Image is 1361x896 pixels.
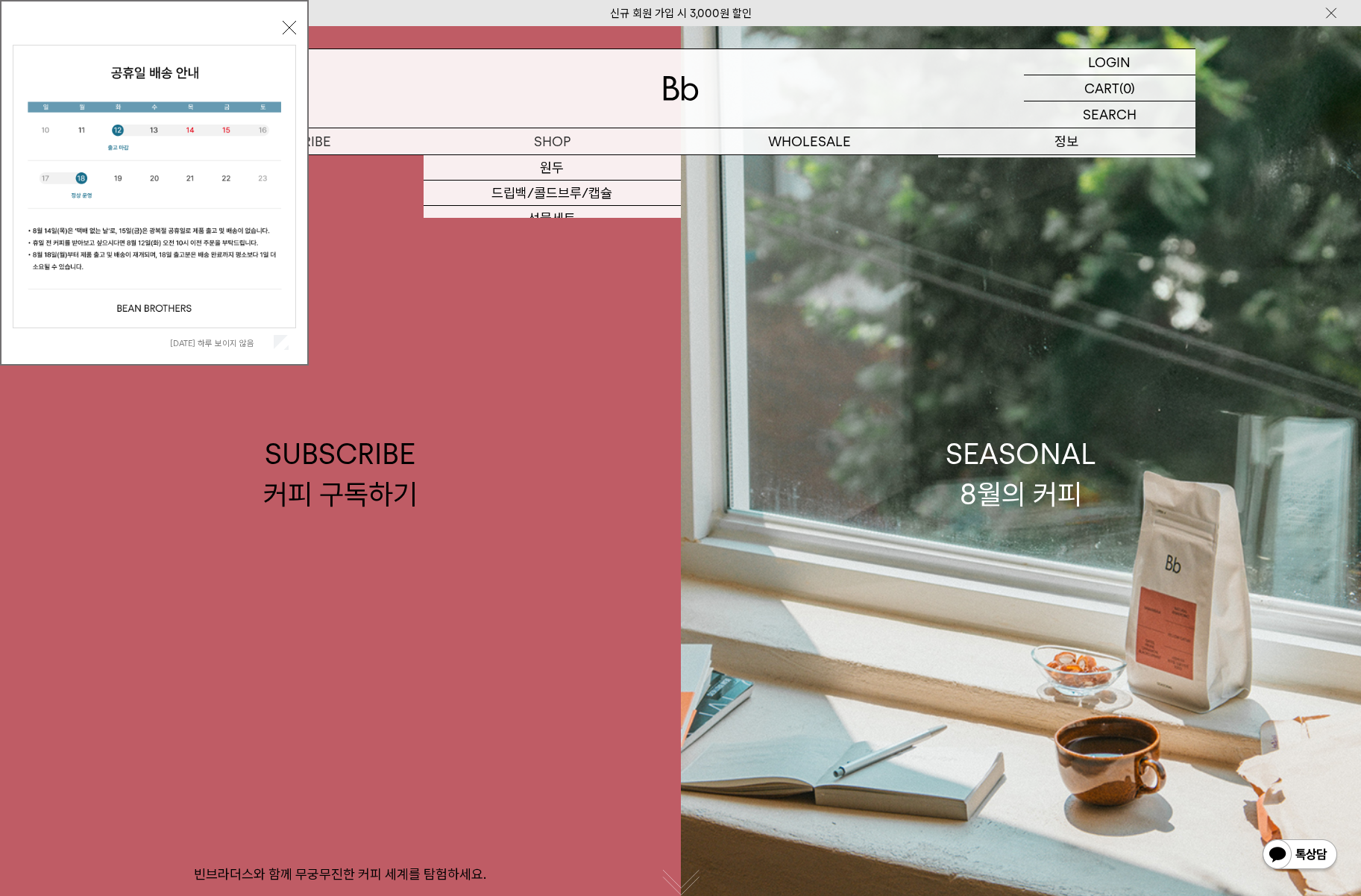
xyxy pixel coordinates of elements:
[1024,75,1195,101] a: CART (0)
[1084,75,1119,101] p: CART
[663,76,699,101] img: 로고
[424,128,681,154] a: SHOP
[424,206,681,231] a: 선물세트
[946,434,1096,513] div: SEASONAL 8월의 커피
[1088,49,1131,75] p: LOGIN
[13,46,295,328] img: cb63d4bbb2e6550c365f227fdc69b27f_113810.jpg
[263,434,418,513] div: SUBSCRIBE 커피 구독하기
[424,181,681,206] a: 드립백/콜드브루/캡슐
[938,128,1195,154] p: 정보
[283,21,296,34] button: 닫기
[681,128,938,154] p: WHOLESALE
[170,338,271,348] label: [DATE] 하루 보이지 않음
[1119,75,1135,101] p: (0)
[610,7,752,20] a: 신규 회원 가입 시 3,000원 할인
[1083,101,1137,128] p: SEARCH
[1261,838,1339,874] img: 카카오톡 채널 1:1 채팅 버튼
[424,155,681,181] a: 원두
[1024,49,1195,75] a: LOGIN
[938,155,1195,181] a: 브랜드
